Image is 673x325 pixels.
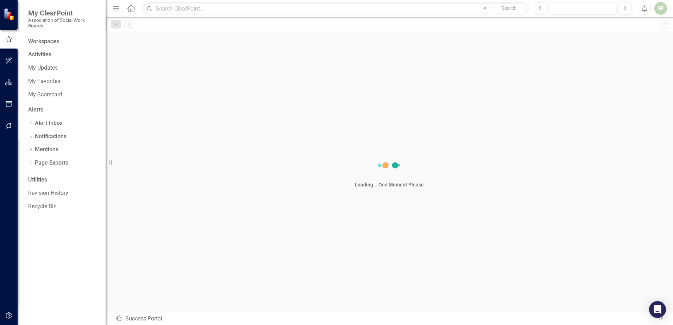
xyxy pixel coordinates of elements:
[28,9,99,17] span: My ClearPoint
[35,119,63,127] a: Alert Inbox
[35,159,68,167] a: Page Exports
[143,2,529,15] input: Search ClearPoint...
[28,91,99,99] a: My Scorecard
[355,181,424,188] div: Loading... One Moment Please
[654,2,667,15] button: HF
[28,77,99,85] a: My Favorites
[649,301,666,318] div: Open Intercom Messenger
[115,315,656,323] div: Success Portal
[28,106,99,114] div: Alerts
[3,7,16,21] img: ClearPoint Strategy
[28,17,99,29] small: Association of Social Work Boards
[28,176,99,184] div: Utilities
[28,189,99,197] a: Revision History
[502,5,517,11] span: Search
[28,203,99,211] a: Recycle Bin
[28,38,59,46] div: Workspaces
[35,133,67,141] a: Notifications
[28,64,99,72] a: My Updates
[35,146,58,154] a: Mentions
[492,4,527,13] button: Search
[28,51,99,59] div: Activities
